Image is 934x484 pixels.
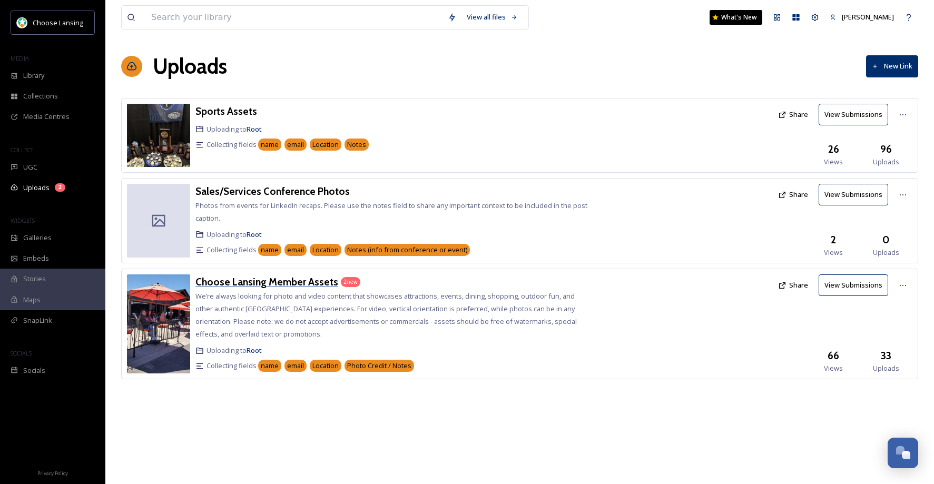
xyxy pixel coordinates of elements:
img: 3289bacc-863d-4df1-bced-aa8f9e899e68.jpg [127,104,190,167]
span: Maps [23,295,41,305]
span: Uploads [873,248,899,258]
span: Location [312,140,339,150]
span: Uploads [873,157,899,167]
h3: 66 [828,348,839,363]
button: View Submissions [819,184,888,205]
span: Uploading to [207,230,262,240]
span: Collecting fields [207,361,257,371]
span: Views [824,248,843,258]
span: Privacy Policy [37,470,68,477]
span: Location [312,361,339,371]
span: Socials [23,366,45,376]
a: View Submissions [819,104,893,125]
span: Photos from events for LinkedIn recaps. Please use the notes field to share any important context... [195,201,587,223]
span: Uploading to [207,124,262,134]
span: Galleries [23,233,52,243]
span: Stories [23,274,46,284]
h3: 96 [880,142,892,157]
a: Uploads [153,51,227,82]
span: We’re always looking for photo and video content that showcases attractions, events, dining, shop... [195,291,577,339]
button: New Link [866,55,918,77]
span: UGC [23,162,37,172]
h3: Choose Lansing Member Assets [195,275,338,288]
span: name [261,140,279,150]
span: Uploading to [207,345,262,355]
span: email [287,245,304,255]
a: [PERSON_NAME] [824,7,899,27]
span: email [287,140,304,150]
button: View Submissions [819,274,888,296]
span: SOCIALS [11,349,32,357]
span: [PERSON_NAME] [842,12,894,22]
a: Root [247,124,262,134]
h3: 33 [881,348,891,363]
a: Choose Lansing Member Assets [195,274,338,290]
span: Location [312,245,339,255]
span: Choose Lansing [33,18,83,27]
input: Search your library [146,6,443,29]
button: Open Chat [888,438,918,468]
span: Views [824,157,843,167]
span: Notes (info from conference or event) [347,245,467,255]
span: Notes [347,140,366,150]
span: Collections [23,91,58,101]
span: email [287,361,304,371]
button: Share [773,275,813,295]
a: Root [247,345,262,355]
h3: Sports Assets [195,105,257,117]
button: Share [773,184,813,205]
span: Uploads [873,363,899,373]
span: Views [824,363,843,373]
a: Sports Assets [195,104,257,119]
a: Privacy Policy [37,466,68,479]
span: name [261,361,279,371]
h3: 26 [828,142,839,157]
span: SnapLink [23,315,52,325]
h3: 2 [831,232,836,248]
a: Sales/Services Conference Photos [195,184,350,199]
a: What's New [710,10,762,25]
button: View Submissions [819,104,888,125]
span: WIDGETS [11,216,35,224]
div: 2 [55,183,65,192]
span: Media Centres [23,112,70,122]
h3: Sales/Services Conference Photos [195,185,350,197]
h3: 0 [882,232,890,248]
a: View Submissions [819,184,893,205]
a: View Submissions [819,274,893,296]
span: Uploads [23,183,50,193]
img: 8405d924-6149-4a2a-89fc-4262d37b198a.jpg [127,274,190,373]
span: MEDIA [11,54,29,62]
img: logo.jpeg [17,17,27,28]
span: Library [23,71,44,81]
span: Collecting fields [207,245,257,255]
span: Collecting fields [207,140,257,150]
div: 2 new [341,277,360,287]
a: Root [247,230,262,239]
span: COLLECT [11,146,33,154]
span: Embeds [23,253,49,263]
a: View all files [461,7,523,27]
span: name [261,245,279,255]
button: Share [773,104,813,125]
span: Photo Credit / Notes [347,361,411,371]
